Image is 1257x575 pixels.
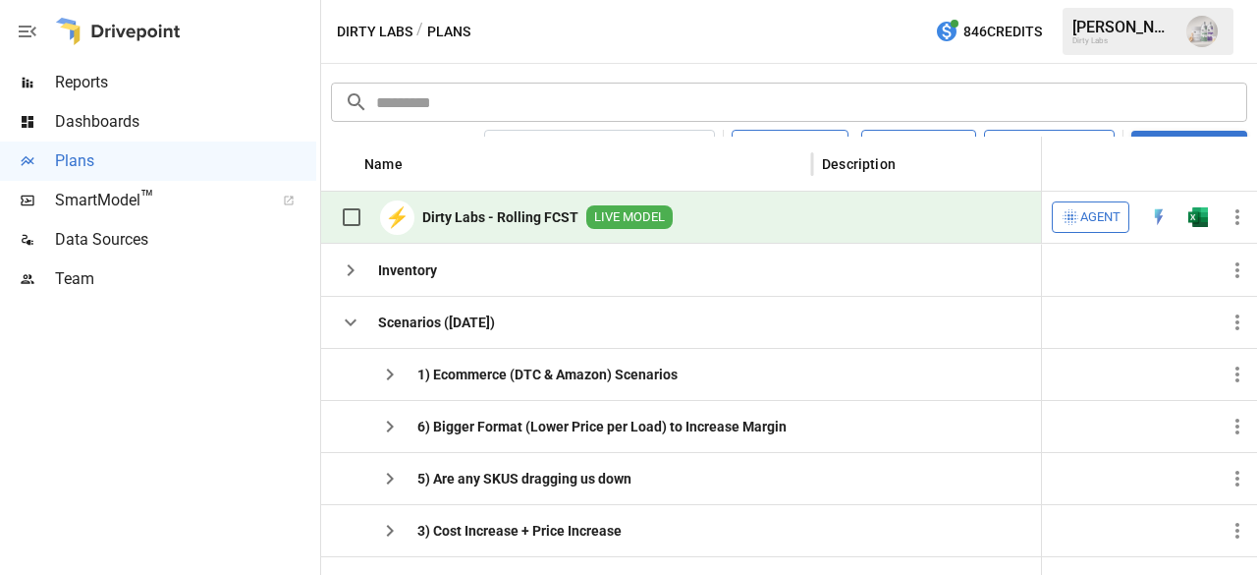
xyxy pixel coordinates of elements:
span: Data Sources [55,228,316,252]
span: ™ [140,186,154,210]
button: Dirty Labs [337,20,412,44]
b: 5) Are any SKUS dragging us down [417,469,631,489]
button: Add Folder [984,130,1115,165]
b: Dirty Labs - Rolling FCST [422,207,578,227]
span: Plans [55,149,316,173]
button: Visualize [732,130,848,165]
div: Name [364,156,403,172]
div: Dirty Labs [1072,36,1175,45]
div: [PERSON_NAME] [1072,18,1175,36]
span: Reports [55,71,316,94]
span: 846 Credits [963,20,1042,44]
div: Open in Quick Edit [1149,207,1169,227]
img: excel-icon.76473adf.svg [1188,207,1208,227]
b: 1) Ecommerce (DTC & Amazon) Scenarios [417,365,678,384]
button: Columns [861,130,976,165]
button: 846Credits [927,14,1050,50]
button: New Plan [1131,131,1247,164]
div: Description [822,156,896,172]
div: ⚡ [380,201,414,235]
span: Team [55,267,316,291]
img: quick-edit-flash.b8aec18c.svg [1149,207,1169,227]
div: Open in Excel [1188,207,1208,227]
span: Dashboards [55,110,316,134]
button: Sort [405,150,432,178]
span: Agent [1080,206,1120,229]
span: LIVE MODEL [586,208,673,227]
img: Emmanuelle Johnson [1186,16,1218,47]
button: Emmanuelle Johnson [1175,4,1230,59]
span: SmartModel [55,189,261,212]
b: Inventory [378,260,437,280]
b: 3) Cost Increase + Price Increase [417,521,622,541]
button: Sort [1230,150,1257,178]
button: [DATE] – [DATE] [484,130,715,165]
b: 6) Bigger Format (Lower Price per Load) to Increase Margin [417,417,787,436]
div: / [416,20,423,44]
button: Sort [898,150,925,178]
b: Scenarios ([DATE]) [378,313,495,332]
button: Agent [1052,201,1129,233]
